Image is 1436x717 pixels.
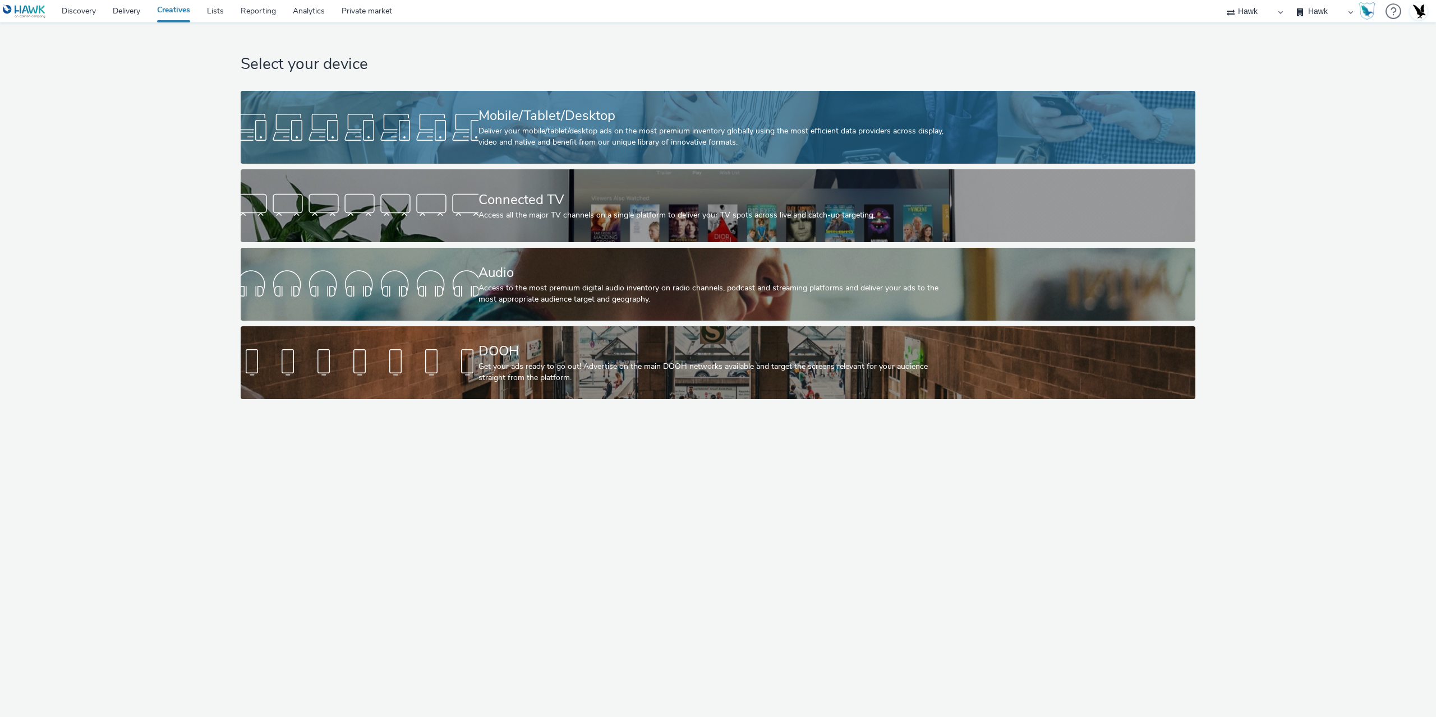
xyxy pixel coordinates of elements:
[3,4,46,18] img: undefined Logo
[241,54,1195,75] h1: Select your device
[478,341,954,361] div: DOOH
[478,106,954,126] div: Mobile/Tablet/Desktop
[478,190,954,210] div: Connected TV
[478,210,954,221] div: Access all the major TV channels on a single platform to deliver your TV spots across live and ca...
[478,126,954,149] div: Deliver your mobile/tablet/desktop ads on the most premium inventory globally using the most effi...
[241,169,1195,242] a: Connected TVAccess all the major TV channels on a single platform to deliver your TV spots across...
[478,283,954,306] div: Access to the most premium digital audio inventory on radio channels, podcast and streaming platf...
[241,248,1195,321] a: AudioAccess to the most premium digital audio inventory on radio channels, podcast and streaming ...
[478,361,954,384] div: Get your ads ready to go out! Advertise on the main DOOH networks available and target the screen...
[478,263,954,283] div: Audio
[241,91,1195,164] a: Mobile/Tablet/DesktopDeliver your mobile/tablet/desktop ads on the most premium inventory globall...
[1359,2,1375,20] img: Hawk Academy
[241,326,1195,399] a: DOOHGet your ads ready to go out! Advertise on the main DOOH networks available and target the sc...
[1410,3,1427,20] img: Account UK
[1359,2,1380,20] a: Hawk Academy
